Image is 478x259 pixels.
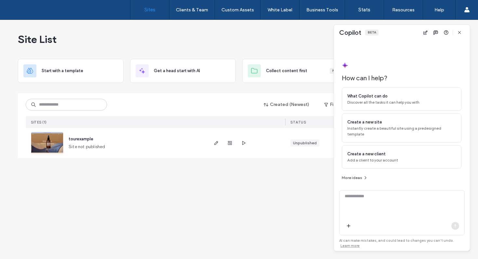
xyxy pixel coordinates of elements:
div: What Copilot can doDiscover all the tasks it can help you with [342,87,461,111]
label: White Label [268,7,292,13]
div: Create a new siteInstantly create a beautiful site using a predesigned template [342,113,461,143]
span: Site not published [69,144,105,150]
div: Get a head start with AI [130,59,236,83]
label: Sites [144,7,155,13]
label: Clients & Team [176,7,208,13]
button: More ideas [342,174,368,182]
span: How can I help? [342,74,461,82]
span: Copilot [339,28,361,37]
span: Start with a template [42,68,83,74]
label: Stats [358,7,370,13]
div: Beta [365,30,378,35]
button: Filter [318,99,347,110]
span: STATUS [290,120,306,124]
span: Get a head start with AI [154,68,200,74]
span: AI can make mistakes, and could lead to changes you can’t undo. [339,238,454,248]
span: SITES (1) [31,120,47,124]
div: Create a new clientAdd a client to your account [342,145,461,169]
span: Site List [18,33,57,46]
label: Business Tools [306,7,338,13]
span: Create a new site [347,119,382,125]
span: Discover all the tasks it can help you with [347,99,456,105]
label: Resources [392,7,415,13]
label: Custom Assets [221,7,254,13]
div: Collect content firstNew [242,59,348,83]
a: Learn more [340,243,360,248]
label: Help [434,7,444,13]
a: tourexample [69,136,93,141]
span: Collect content first [266,68,307,74]
div: New [330,68,342,74]
div: Unpublished [293,140,317,146]
span: Add a client to your account [347,157,456,163]
span: What Copilot can do [347,93,388,99]
div: Start with a template [18,59,124,83]
span: Instantly create a beautiful site using a predesigned template [347,125,456,137]
button: Created (Newest) [258,99,315,110]
span: Create a new client [347,151,386,157]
